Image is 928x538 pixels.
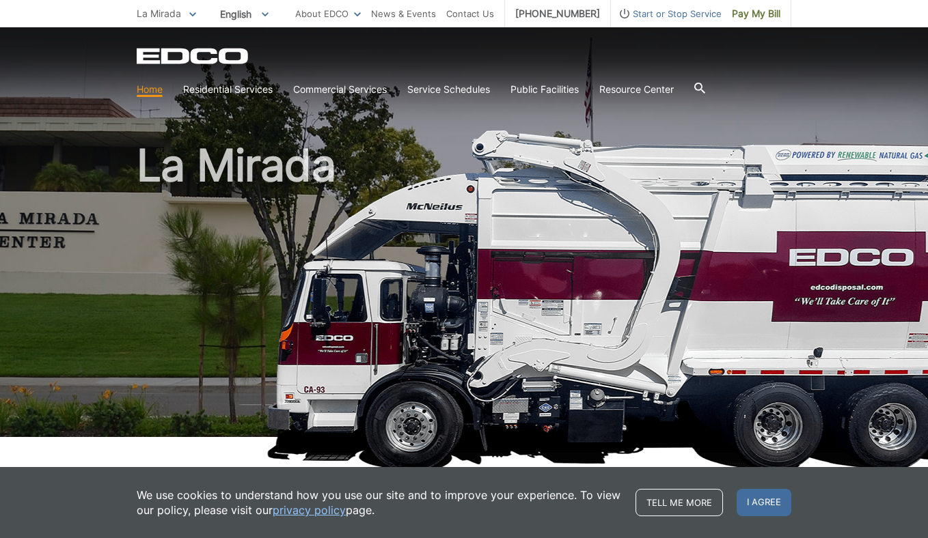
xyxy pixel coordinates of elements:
[210,3,279,25] span: English
[510,82,579,97] a: Public Facilities
[732,6,780,21] span: Pay My Bill
[137,143,791,443] h1: La Mirada
[183,82,273,97] a: Residential Services
[446,6,494,21] a: Contact Us
[636,489,723,516] a: Tell me more
[599,82,674,97] a: Resource Center
[293,82,387,97] a: Commercial Services
[371,6,436,21] a: News & Events
[407,82,490,97] a: Service Schedules
[273,502,346,518] a: privacy policy
[137,8,181,19] span: La Mirada
[137,48,250,64] a: EDCD logo. Return to the homepage.
[137,82,163,97] a: Home
[737,489,791,516] span: I agree
[295,6,361,21] a: About EDCO
[137,487,622,518] p: We use cookies to understand how you use our site and to improve your experience. To view our pol...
